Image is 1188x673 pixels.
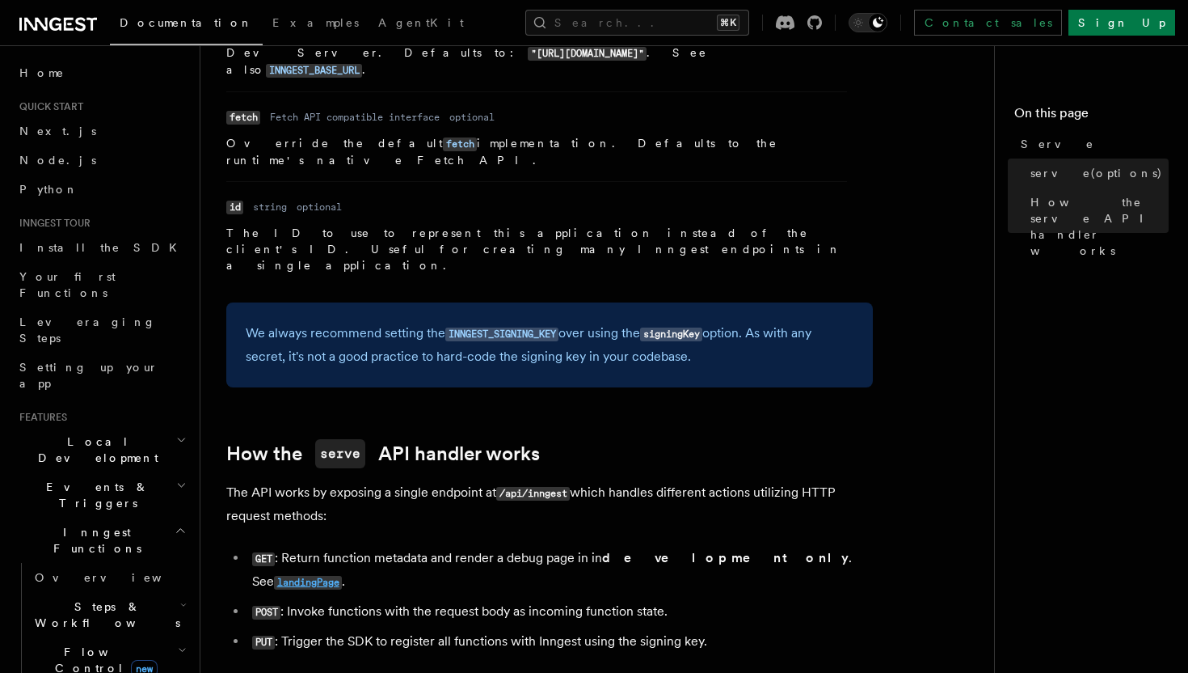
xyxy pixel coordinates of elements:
[13,116,190,146] a: Next.js
[19,361,158,390] span: Setting up your app
[19,183,78,196] span: Python
[226,111,260,125] code: fetch
[525,10,749,36] button: Search...⌘K
[13,434,176,466] span: Local Development
[270,111,440,124] dd: Fetch API compatible interface
[1030,194,1169,259] span: How the serve API handler works
[247,600,873,624] li: : Invoke functions with the request body as incoming function state.
[717,15,739,31] kbd: ⌘K
[1014,104,1169,129] h4: On this page
[13,307,190,353] a: Leveraging Steps
[13,217,91,230] span: Inngest tour
[1024,188,1169,265] a: How the serve API handler works
[13,58,190,87] a: Home
[13,262,190,307] a: Your first Functions
[445,325,558,341] a: INNGEST_SIGNING_KEY
[13,518,190,563] button: Inngest Functions
[602,550,849,565] strong: development only
[28,592,190,637] button: Steps & Workflows
[443,138,477,151] code: fetch
[272,16,359,29] span: Examples
[266,64,362,78] code: INNGEST_BASE_URL
[443,137,477,150] a: fetch
[1014,129,1169,159] a: Serve
[252,636,275,650] code: PUT
[226,201,243,214] code: id
[1068,10,1175,36] a: Sign Up
[252,606,280,620] code: POST
[378,16,464,29] span: AgentKit
[246,322,853,368] p: We always recommend setting the over using the option. As with any secret, it's not a good practi...
[449,111,495,124] dd: optional
[13,175,190,204] a: Python
[1021,136,1094,152] span: Serve
[849,13,887,32] button: Toggle dark mode
[445,328,558,341] code: INNGEST_SIGNING_KEY
[914,10,1062,36] a: Contact sales
[226,481,873,527] p: The API works by exposing a single endpoint at which handles different actions utilizing HTTP req...
[369,5,474,44] a: AgentKit
[253,201,287,214] dd: string
[13,524,175,557] span: Inngest Functions
[13,100,83,113] span: Quick start
[35,571,201,584] span: Overview
[28,563,190,592] a: Overview
[19,241,187,254] span: Install the SDK
[28,599,180,631] span: Steps & Workflows
[110,5,263,45] a: Documentation
[247,630,873,654] li: : Trigger the SDK to register all functions with Inngest using the signing key.
[13,479,176,511] span: Events & Triggers
[13,233,190,262] a: Install the SDK
[19,125,96,138] span: Next.js
[120,16,253,29] span: Documentation
[13,411,67,424] span: Features
[226,135,847,168] p: Override the default implementation. Defaults to the runtime's native Fetch API.
[640,328,702,341] code: signingKey
[226,225,847,273] p: The ID to use to represent this application instead of the client's ID. Useful for creating many ...
[247,547,873,594] li: : Return function metadata and render a debug page in in . See .
[1030,165,1163,181] span: serve(options)
[274,574,342,589] a: landingPage
[19,315,156,345] span: Leveraging Steps
[496,487,570,501] code: /api/inngest
[19,65,65,81] span: Home
[13,472,190,518] button: Events & Triggers
[226,439,540,468] a: How theserveAPI handler works
[297,201,342,214] dd: optional
[528,47,647,61] code: "[URL][DOMAIN_NAME]"
[1024,159,1169,188] a: serve(options)
[263,5,369,44] a: Examples
[13,146,190,175] a: Node.js
[266,63,362,76] a: INNGEST_BASE_URL
[13,427,190,472] button: Local Development
[315,439,365,468] code: serve
[252,552,275,566] code: GET
[19,270,116,299] span: Your first Functions
[19,154,96,167] span: Node.js
[13,353,190,398] a: Setting up your app
[274,576,342,590] code: landingPage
